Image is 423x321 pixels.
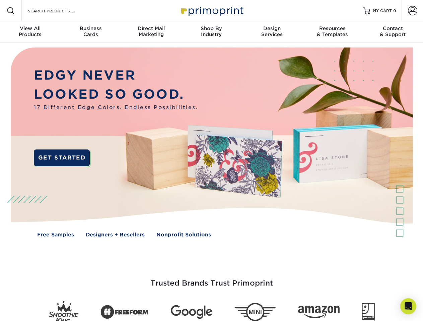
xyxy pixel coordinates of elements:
span: Design [242,25,302,31]
img: Google [171,305,212,319]
a: Contact& Support [363,21,423,43]
div: & Templates [302,25,362,37]
p: EDGY NEVER [34,66,198,85]
div: & Support [363,25,423,37]
img: Amazon [298,306,340,319]
a: Direct MailMarketing [121,21,181,43]
a: Shop ByIndustry [181,21,241,43]
a: GET STARTED [34,149,90,166]
span: MY CART [373,8,392,14]
a: DesignServices [242,21,302,43]
span: Shop By [181,25,241,31]
div: Services [242,25,302,37]
div: Cards [60,25,121,37]
a: BusinessCards [60,21,121,43]
img: Goodwill [362,303,375,321]
span: Resources [302,25,362,31]
span: 0 [393,8,396,13]
h3: Trusted Brands Trust Primoprint [16,263,408,296]
div: Industry [181,25,241,37]
input: SEARCH PRODUCTS..... [27,7,92,15]
a: Nonprofit Solutions [156,231,211,239]
span: Business [60,25,121,31]
span: Contact [363,25,423,31]
div: Open Intercom Messenger [400,298,416,314]
span: 17 Different Edge Colors. Endless Possibilities. [34,104,198,111]
a: Resources& Templates [302,21,362,43]
a: Free Samples [37,231,74,239]
div: Marketing [121,25,181,37]
a: Designers + Resellers [86,231,145,239]
img: Primoprint [178,3,245,18]
p: LOOKED SO GOOD. [34,85,198,104]
span: Direct Mail [121,25,181,31]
